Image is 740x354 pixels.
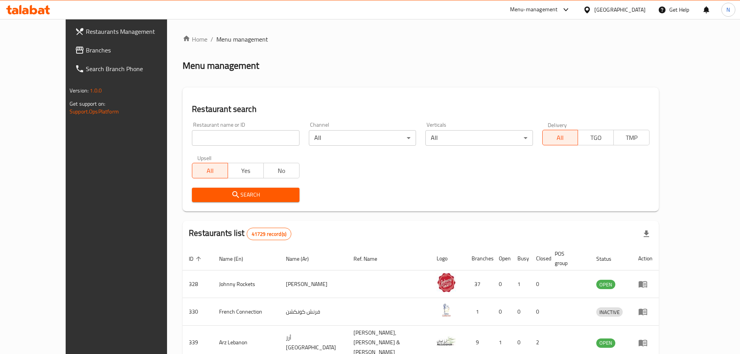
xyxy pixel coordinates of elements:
td: 0 [493,298,511,326]
span: All [195,165,225,176]
span: Search [198,190,293,200]
span: TMP [617,132,646,143]
span: Ref. Name [353,254,387,263]
span: POS group [555,249,581,268]
button: No [263,163,299,178]
div: All [309,130,416,146]
button: Yes [228,163,264,178]
td: 0 [530,298,548,326]
td: 0 [511,298,530,326]
button: TMP [613,130,649,145]
span: All [546,132,575,143]
th: Branches [465,247,493,270]
span: Search Branch Phone [86,64,183,73]
h2: Restaurants list [189,227,291,240]
input: Search for restaurant name or ID.. [192,130,299,146]
span: TGO [581,132,611,143]
span: 1.0.0 [90,85,102,96]
img: Johnny Rockets [437,273,456,292]
th: Open [493,247,511,270]
th: Closed [530,247,548,270]
h2: Menu management [183,59,259,72]
div: INACTIVE [596,307,623,317]
td: 0 [530,270,548,298]
a: Home [183,35,207,44]
span: Name (En) [219,254,253,263]
span: N [726,5,730,14]
span: OPEN [596,280,615,289]
div: All [425,130,533,146]
th: Logo [430,247,465,270]
span: Get support on: [70,99,105,109]
label: Delivery [548,122,567,127]
a: Branches [69,41,189,59]
span: Status [596,254,622,263]
span: Version: [70,85,89,96]
span: No [267,165,296,176]
td: 37 [465,270,493,298]
label: Upsell [197,155,212,160]
span: OPEN [596,338,615,347]
span: Menu management [216,35,268,44]
td: [PERSON_NAME] [280,270,347,298]
td: 330 [183,298,213,326]
a: Restaurants Management [69,22,189,41]
span: 41729 record(s) [247,230,291,238]
td: Johnny Rockets [213,270,280,298]
div: Total records count [247,228,291,240]
div: OPEN [596,338,615,348]
span: Branches [86,45,183,55]
span: Yes [231,165,261,176]
div: [GEOGRAPHIC_DATA] [594,5,646,14]
div: Menu [638,279,653,289]
span: ID [189,254,204,263]
div: Menu-management [510,5,558,14]
h2: Restaurant search [192,103,649,115]
td: 0 [493,270,511,298]
td: فرنش كونكشن [280,298,347,326]
td: French Connection [213,298,280,326]
th: Action [632,247,659,270]
th: Busy [511,247,530,270]
button: TGO [578,130,614,145]
td: 1 [511,270,530,298]
div: Export file [637,225,656,243]
div: Menu [638,338,653,347]
td: 1 [465,298,493,326]
a: Support.OpsPlatform [70,106,119,117]
span: INACTIVE [596,308,623,317]
button: All [192,163,228,178]
span: Name (Ar) [286,254,319,263]
a: Search Branch Phone [69,59,189,78]
nav: breadcrumb [183,35,659,44]
button: All [542,130,578,145]
img: French Connection [437,300,456,320]
li: / [211,35,213,44]
button: Search [192,188,299,202]
div: Menu [638,307,653,316]
td: 328 [183,270,213,298]
img: Arz Lebanon [437,331,456,351]
span: Restaurants Management [86,27,183,36]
